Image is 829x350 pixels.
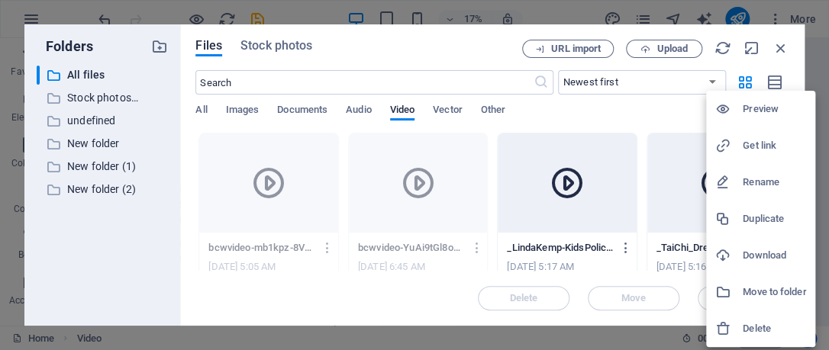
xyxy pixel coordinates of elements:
h6: Download [743,246,806,265]
h6: Delete [743,319,806,338]
h6: Duplicate [743,210,806,228]
h6: Preview [743,100,806,118]
h6: Move to folder [743,283,806,301]
h6: Rename [743,173,806,191]
h6: Get link [743,136,806,155]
